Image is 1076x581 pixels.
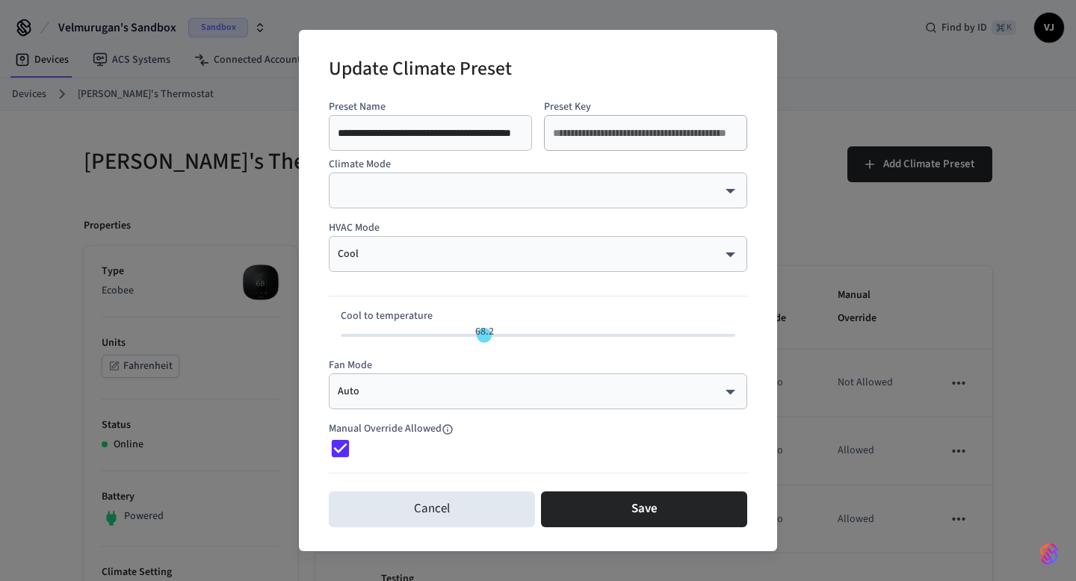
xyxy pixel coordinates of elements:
p: Fan Mode [329,358,747,373]
img: SeamLogoGradient.69752ec5.svg [1040,542,1058,566]
span: This property is being deprecated. Consider using the schedule's override allowed property instead. [329,421,483,436]
p: Cool to temperature [341,308,735,324]
p: Preset Key [544,99,747,115]
p: Preset Name [329,99,532,115]
span: 68.2 [475,324,494,339]
p: HVAC Mode [329,220,747,236]
h2: Update Climate Preset [329,48,512,93]
p: Climate Mode [329,157,747,173]
div: Cool [338,246,738,261]
button: Cancel [329,491,535,527]
div: Auto [338,384,738,399]
button: Save [541,491,747,527]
